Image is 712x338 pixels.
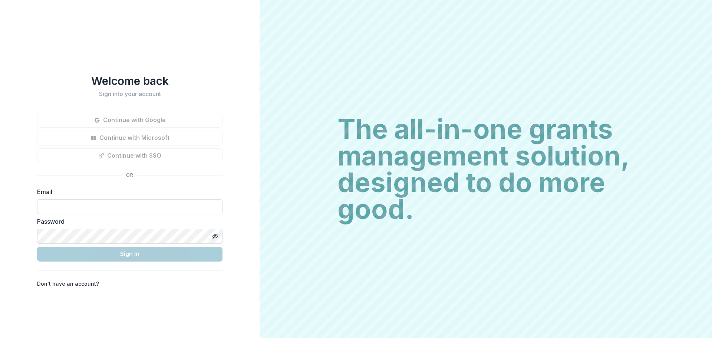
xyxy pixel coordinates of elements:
[37,217,218,226] label: Password
[37,74,222,88] h1: Welcome back
[37,247,222,262] button: Sign In
[37,113,222,128] button: Continue with Google
[37,187,218,196] label: Email
[37,148,222,163] button: Continue with SSO
[37,280,99,288] p: Don't have an account?
[37,131,222,145] button: Continue with Microsoft
[37,91,222,98] h2: Sign into your account
[209,230,221,242] button: Toggle password visibility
